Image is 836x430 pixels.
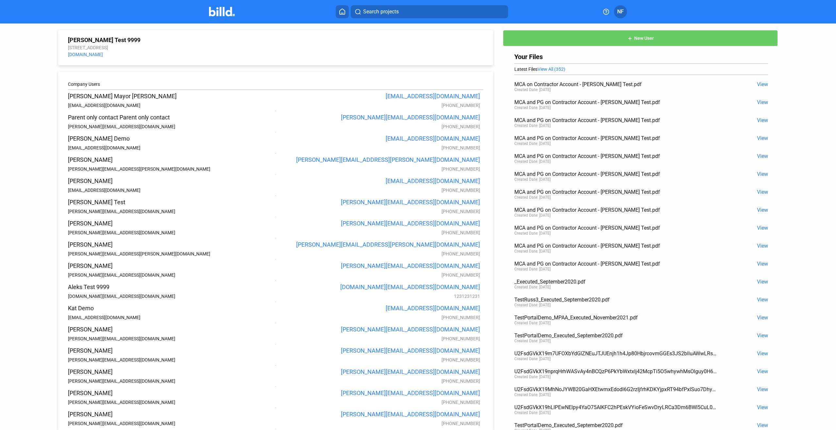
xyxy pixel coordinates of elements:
[274,156,480,163] div: [PERSON_NAME][EMAIL_ADDRESS][PERSON_NAME][DOMAIN_NAME]
[514,225,717,231] div: MCA and PG on Contractor Account - [PERSON_NAME] Test.pdf
[514,159,551,164] div: Created Date: [DATE]
[757,99,768,105] span: View
[274,390,480,396] div: [PERSON_NAME][EMAIL_ADDRESS][DOMAIN_NAME]
[757,207,768,213] span: View
[514,321,551,325] div: Created Date: [DATE]
[274,103,480,108] div: [PHONE_NUMBER]
[514,67,768,72] div: Latest Files
[68,220,274,227] div: [PERSON_NAME]
[614,5,627,18] button: NF
[757,350,768,357] span: View
[514,87,551,92] div: Created Date: [DATE]
[68,82,483,87] div: Company Users
[68,272,274,278] div: [PERSON_NAME][EMAIL_ADDRESS][DOMAIN_NAME]
[68,294,274,299] div: [DOMAIN_NAME][EMAIL_ADDRESS][DOMAIN_NAME]
[757,135,768,141] span: View
[274,177,480,184] div: [EMAIL_ADDRESS][DOMAIN_NAME]
[757,297,768,303] span: View
[68,52,103,57] a: [DOMAIN_NAME]
[514,386,717,392] div: U2FsdGVkX19MhNoJYWB20GaHXEtwmxEdodl6G2rzIjfrhKDKYjpxRT94bfPxlSuo7DhyAKNEH607hzC8bODdg_Executed_Se...
[274,199,480,206] div: [PERSON_NAME][EMAIL_ADDRESS][DOMAIN_NAME]
[274,145,480,150] div: [PHONE_NUMBER]
[514,350,717,357] div: U2FsdGVkX19m7UFOXbYdGlZNEuJTJUEnjh1h4Jp80HbjrcovmGGEs3JS2blluAWwLRsl10tehzcmqZDN5ZUakta67ocFex7XT...
[68,114,274,121] div: Parent only contact Parent only contact
[274,124,480,129] div: [PHONE_NUMBER]
[514,285,551,289] div: Created Date: [DATE]
[274,251,480,256] div: [PHONE_NUMBER]
[514,153,717,159] div: MCA and PG on Contractor Account - [PERSON_NAME] Test.pdf
[514,404,717,410] div: U2FsdGVkX19hLlPEwNElpy4YaO75AlKFC2hPEskVYioFeSwvDryLRCa3Dm6BWI5CuL0Z0bemiiKwaaE0M4AQ_Executed_Sep...
[757,404,768,410] span: View
[68,166,274,172] div: [PERSON_NAME][EMAIL_ADDRESS][PERSON_NAME][DOMAIN_NAME]
[68,411,274,418] div: [PERSON_NAME]
[538,67,565,72] span: View All (352)
[351,5,508,18] button: Search projects
[634,36,654,41] span: New User
[363,8,399,16] span: Search projects
[274,400,480,405] div: [PHONE_NUMBER]
[514,195,551,200] div: Created Date: [DATE]
[514,297,717,303] div: TestRuss3_Executed_September2020.pdf
[274,315,480,320] div: [PHONE_NUMBER]
[68,135,274,142] div: [PERSON_NAME] Demo
[514,243,717,249] div: MCA and PG on Contractor Account - [PERSON_NAME] Test.pdf
[68,124,274,129] div: [PERSON_NAME][EMAIL_ADDRESS][DOMAIN_NAME]
[757,225,768,231] span: View
[514,410,551,415] div: Created Date: [DATE]
[514,99,717,105] div: MCA and PG on Contractor Account - [PERSON_NAME] Test.pdf
[68,378,274,384] div: [PERSON_NAME][EMAIL_ADDRESS][DOMAIN_NAME]
[514,303,551,307] div: Created Date: [DATE]
[617,8,624,16] span: NF
[757,422,768,428] span: View
[514,357,551,361] div: Created Date: [DATE]
[68,37,483,43] div: [PERSON_NAME] Test 9999
[514,117,717,123] div: MCA and PG on Contractor Account - [PERSON_NAME] Test.pdf
[68,315,274,320] div: [EMAIL_ADDRESS][DOMAIN_NAME]
[274,305,480,312] div: [EMAIL_ADDRESS][DOMAIN_NAME]
[68,145,274,150] div: [EMAIL_ADDRESS][DOMAIN_NAME]
[514,53,768,61] div: Your Files
[514,189,717,195] div: MCA and PG on Contractor Account - [PERSON_NAME] Test.pdf
[757,171,768,177] span: View
[68,45,483,50] div: [STREET_ADDRESS]
[757,261,768,267] span: View
[757,332,768,339] span: View
[514,231,551,236] div: Created Date: [DATE]
[68,188,274,193] div: [EMAIL_ADDRESS][DOMAIN_NAME]
[514,177,551,182] div: Created Date: [DATE]
[68,400,274,405] div: [PERSON_NAME][EMAIL_ADDRESS][DOMAIN_NAME]
[68,262,274,269] div: [PERSON_NAME]
[68,326,274,333] div: [PERSON_NAME]
[514,249,551,253] div: Created Date: [DATE]
[68,347,274,354] div: [PERSON_NAME]
[757,368,768,375] span: View
[68,357,274,362] div: [PERSON_NAME][EMAIL_ADDRESS][DOMAIN_NAME]
[274,262,480,269] div: [PERSON_NAME][EMAIL_ADDRESS][DOMAIN_NAME]
[514,267,551,271] div: Created Date: [DATE]
[514,123,551,128] div: Created Date: [DATE]
[68,390,274,396] div: [PERSON_NAME]
[68,93,274,100] div: [PERSON_NAME] Mayor [PERSON_NAME]
[514,81,717,87] div: MCA on Contractor Account - [PERSON_NAME] Test.pdf
[514,171,717,177] div: MCA and PG on Contractor Account - [PERSON_NAME] Test.pdf
[68,177,274,184] div: [PERSON_NAME]
[503,30,778,46] button: New User
[68,103,274,108] div: [EMAIL_ADDRESS][DOMAIN_NAME]
[514,279,717,285] div: _Executed_September2020.pdf
[68,199,274,206] div: [PERSON_NAME] Test
[514,261,717,267] div: MCA and PG on Contractor Account - [PERSON_NAME] Test.pdf
[757,153,768,159] span: View
[68,421,274,426] div: [PERSON_NAME][EMAIL_ADDRESS][DOMAIN_NAME]
[274,294,480,299] div: 1231231231
[274,421,480,426] div: [PHONE_NUMBER]
[274,93,480,100] div: [EMAIL_ADDRESS][DOMAIN_NAME]
[514,213,551,218] div: Created Date: [DATE]
[514,207,717,213] div: MCA and PG on Contractor Account - [PERSON_NAME] Test.pdf
[274,284,480,290] div: [DOMAIN_NAME][EMAIL_ADDRESS][DOMAIN_NAME]
[757,279,768,285] span: View
[274,135,480,142] div: [EMAIL_ADDRESS][DOMAIN_NAME]
[274,209,480,214] div: [PHONE_NUMBER]
[68,305,274,312] div: Kat Demo
[757,315,768,321] span: View
[514,315,717,321] div: TestPortalDemo_MPAA_Executed_November2021.pdf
